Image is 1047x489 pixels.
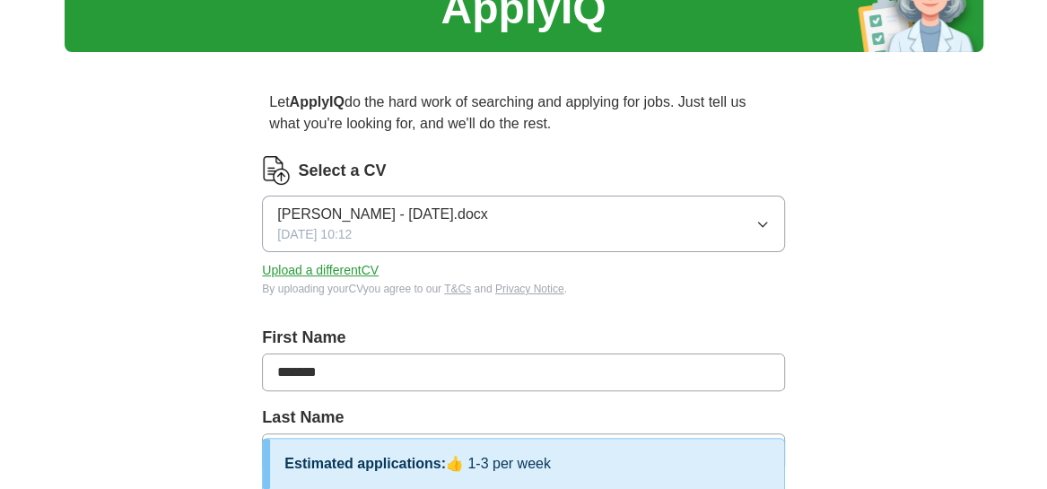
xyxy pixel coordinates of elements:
[290,94,345,109] strong: ApplyIQ
[262,406,784,430] label: Last Name
[444,283,471,295] a: T&Cs
[277,225,352,244] span: [DATE] 10:12
[262,326,784,350] label: First Name
[262,84,784,142] p: Let do the hard work of searching and applying for jobs. Just tell us what you're looking for, an...
[298,159,386,183] label: Select a CV
[262,261,379,280] button: Upload a differentCV
[262,196,784,252] button: [PERSON_NAME] - [DATE].docx[DATE] 10:12
[277,204,487,225] span: [PERSON_NAME] - [DATE].docx
[495,283,564,295] a: Privacy Notice
[446,456,551,471] span: 👍 1-3 per week
[262,281,784,297] div: By uploading your CV you agree to our and .
[262,156,291,185] img: CV Icon
[284,456,446,471] span: Estimated applications:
